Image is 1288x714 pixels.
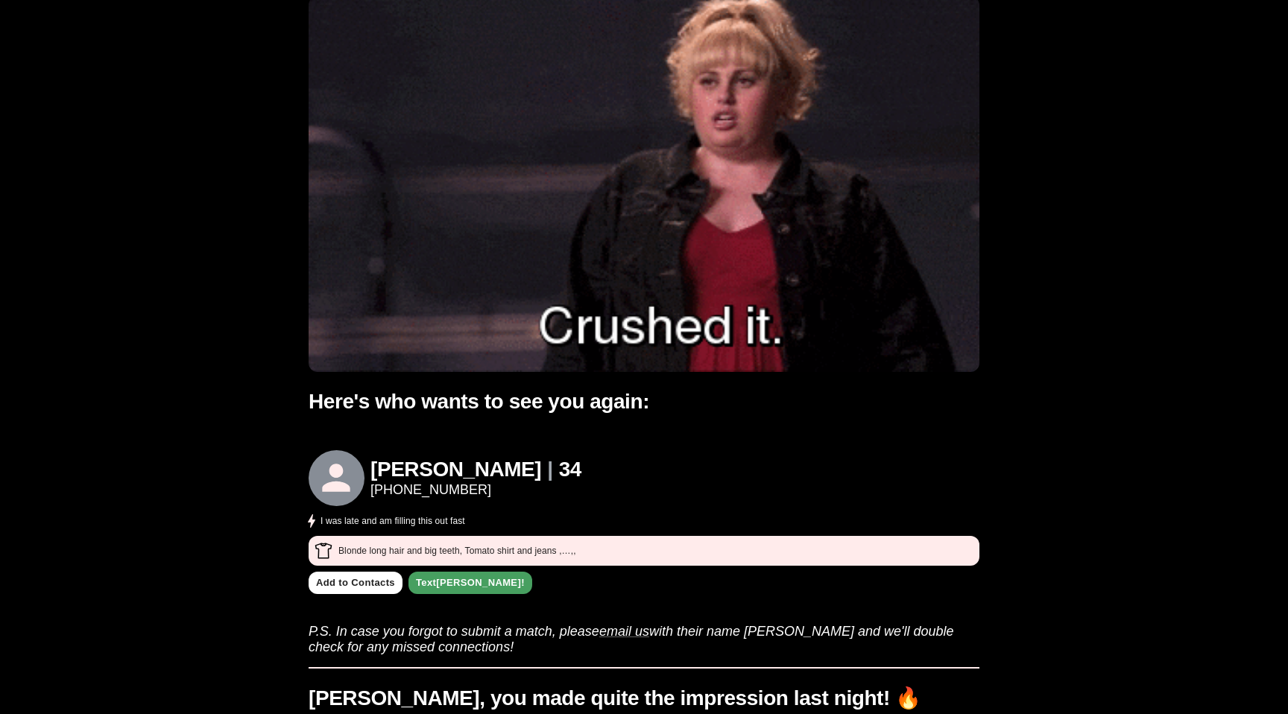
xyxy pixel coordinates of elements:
[559,458,581,482] h1: 34
[309,686,979,711] h1: [PERSON_NAME], you made quite the impression last night! 🔥
[309,624,954,654] i: P.S. In case you forgot to submit a match, please with their name [PERSON_NAME] and we'll double ...
[338,544,576,557] p: Blonde long hair and big teeth , Tomato shirt and jeans ,…,,
[321,514,465,528] p: I was late and am filling this out fast
[370,458,541,482] h1: [PERSON_NAME]
[370,482,581,498] a: [PHONE_NUMBER]
[599,624,649,639] a: email us
[408,572,532,595] a: Text[PERSON_NAME]!
[309,572,402,595] a: Add to Contacts
[309,390,979,414] h1: Here's who wants to see you again:
[547,458,552,482] h1: |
